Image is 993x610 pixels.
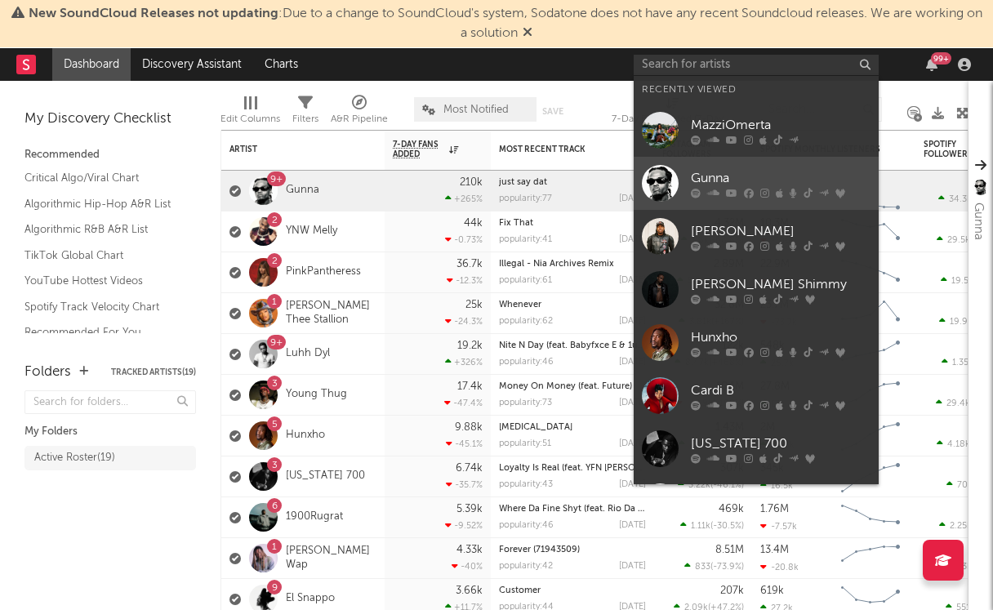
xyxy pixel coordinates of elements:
div: Whenever [499,301,646,309]
div: [DATE] [619,235,646,244]
a: Spotify Track Velocity Chart [24,298,180,316]
div: popularity: 73 [499,399,552,407]
div: Hunxho [691,327,871,347]
div: A&R Pipeline [331,109,388,129]
div: [DATE] [619,439,646,448]
div: popularity: 43 [499,480,553,489]
div: Recommended [24,145,196,165]
a: Young Thug [286,388,347,402]
div: Customer [499,586,646,595]
div: 9.88k [455,422,483,433]
div: Edit Columns [220,89,280,136]
a: [PERSON_NAME] [634,210,879,263]
input: Search for artists [634,55,879,75]
div: [DATE] [619,399,646,407]
span: -73.9 % [713,563,741,572]
div: Loyalty Is Real (feat. YFN Lucci) [499,464,646,473]
div: 19.2k [457,341,483,351]
a: Fix That [499,219,533,228]
span: Dismiss [523,27,532,40]
div: A&R Pipeline [331,89,388,136]
a: [PERSON_NAME] Wap [286,545,376,572]
div: Forever (71943509) [499,545,646,554]
span: Most Notified [443,105,509,115]
span: 19.9k [950,318,973,327]
div: Illegal - Nia Archives Remix [499,260,646,269]
a: YNW Melly [286,225,337,238]
div: -45.1 % [446,439,483,449]
button: 99+ [926,58,937,71]
div: [DATE] [619,194,646,203]
div: [DATE] [619,276,646,285]
div: [DATE] [619,358,646,367]
div: Where Da Fine Shyt (feat. Rio Da Yung Og) [499,505,646,514]
div: -0.73 % [445,234,483,245]
input: Search for folders... [24,390,196,414]
a: El Snappo [634,475,879,528]
div: -20.8k [760,562,799,572]
div: popularity: 41 [499,235,552,244]
div: 207k [720,586,744,596]
a: [US_STATE] 700 [634,422,879,475]
div: 25k [465,300,483,310]
div: 4.33k [456,545,483,555]
div: popularity: 46 [499,358,554,367]
span: 34.3k [949,195,972,204]
a: [PERSON_NAME] Shimmy [634,263,879,316]
a: Nite N Day (feat. Babyfxce E & 1up Tee) [499,341,664,350]
div: 619k [760,586,784,596]
div: ( ) [684,561,744,572]
div: My Discovery Checklist [24,109,196,129]
div: Recently Viewed [642,80,871,100]
a: Luhh Dyl [286,347,330,361]
div: 210k [460,177,483,188]
span: 3.22k [688,481,710,490]
div: just say dat [499,178,646,187]
a: just say dat [499,178,547,187]
button: Save [542,107,563,116]
div: Most Recent Track [499,145,621,154]
div: -12.3 % [447,275,483,286]
div: [PERSON_NAME] [691,221,871,241]
div: 16.5k [760,480,793,491]
div: Fix That [499,219,646,228]
span: -30.5 % [713,522,741,531]
div: Bedrest [499,423,646,432]
div: +326 % [445,357,483,367]
div: Gunna [691,168,871,188]
div: 469k [719,504,744,514]
a: TikTok Global Chart [24,247,180,265]
div: 17.4k [457,381,483,392]
div: popularity: 46 [499,521,554,530]
div: Filters [292,89,318,136]
a: Forever (71943509) [499,545,580,554]
div: -40 % [452,561,483,572]
span: 833 [695,563,710,572]
div: 13.4M [760,545,789,555]
a: 1900Rugrat [286,510,343,524]
a: MazziOmerta [634,104,879,157]
div: -7.57k [760,521,797,532]
span: 1.35k [952,358,973,367]
div: 1.76M [760,504,789,514]
a: Illegal - Nia Archives Remix [499,260,614,269]
a: Cardi B [634,369,879,422]
div: Nite N Day (feat. Babyfxce E & 1up Tee) [499,341,646,350]
div: -47.4 % [444,398,483,408]
a: Gunna [634,157,879,210]
a: Discovery Assistant [131,48,253,81]
a: Whenever [499,301,541,309]
span: 2.25k [950,522,972,531]
a: [PERSON_NAME] Thee Stallion [286,300,376,327]
a: Charts [253,48,309,81]
div: Active Roster ( 19 ) [34,448,115,468]
div: [DATE] [619,480,646,489]
div: -24.3 % [445,316,483,327]
span: -46.1 % [713,481,741,490]
div: MazziOmerta [691,115,871,135]
a: PinkPantheress [286,265,361,279]
div: 5.39k [456,504,483,514]
div: Folders [24,363,71,382]
span: 1.11k [691,522,710,531]
a: Customer [499,586,541,595]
